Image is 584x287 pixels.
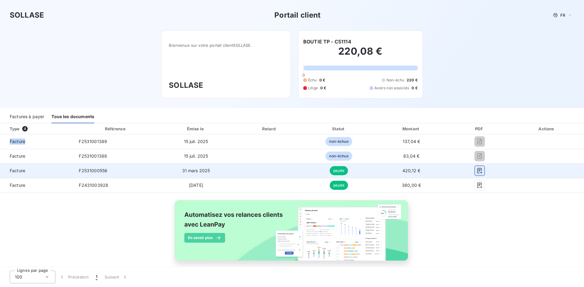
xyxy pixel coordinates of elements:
[325,152,352,161] span: non-échue
[6,126,73,132] div: Type
[22,126,28,132] span: 4
[101,271,132,283] button: Suivant
[308,77,317,83] span: Échu
[15,274,22,280] span: 100
[302,73,305,77] span: 0
[79,183,108,188] span: F2431003928
[5,153,69,159] span: Facture
[92,271,101,283] button: 1
[387,77,404,83] span: Non-échu
[407,77,418,83] span: 220 €
[55,271,92,283] button: Précédent
[10,111,44,123] div: Factures à payer
[96,274,97,280] span: 1
[169,80,283,91] h3: SOLLASE
[560,13,565,18] span: FR
[169,43,283,48] span: Bienvenue sur votre portail client SOLLASE .
[159,126,233,132] div: Émise le
[105,126,126,131] div: Référence
[451,126,509,132] div: PDF
[308,85,318,91] span: Litige
[184,153,208,159] span: 15 juil. 2025
[303,38,351,45] h6: BOUTIE TP - C51114
[79,168,107,173] span: F2531000556
[403,139,420,144] span: 137,04 €
[184,139,208,144] span: 15 juil. 2025
[10,10,44,21] h3: SOLLASE
[235,126,303,132] div: Retard
[306,126,372,132] div: Statut
[330,181,348,190] span: payée
[319,77,325,83] span: 0 €
[330,166,348,175] span: payée
[182,168,210,173] span: 31 mars 2025
[403,153,420,159] span: 83,04 €
[402,183,421,188] span: 360,00 €
[402,168,420,173] span: 420,12 €
[412,85,417,91] span: 0 €
[303,45,418,63] h2: 220,08 €
[5,168,69,174] span: Facture
[79,153,107,159] span: F2531001388
[511,126,583,132] div: Actions
[5,182,69,188] span: Facture
[189,183,203,188] span: [DATE]
[169,196,415,271] img: banner
[374,85,409,91] span: Avoirs non associés
[325,137,352,146] span: non-échue
[320,85,326,91] span: 0 €
[79,139,107,144] span: F2531001389
[274,10,321,21] h3: Portail client
[51,111,94,123] div: Tous les documents
[5,138,69,145] span: Facture
[374,126,448,132] div: Montant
